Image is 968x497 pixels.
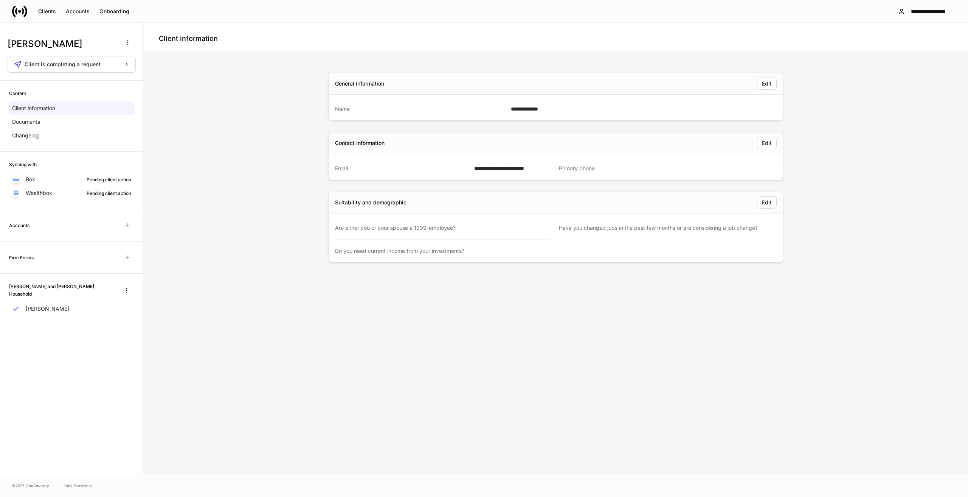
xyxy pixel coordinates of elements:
[95,5,134,17] button: Onboarding
[757,78,777,90] button: Edit
[8,56,136,73] button: Client is completing a request
[559,224,769,232] div: Have you changed jobs in the past few months or are considering a job change?
[121,218,134,232] span: Unavailable with outstanding requests for information
[61,5,95,17] button: Accounts
[9,186,134,200] a: WealthboxPending client action
[9,173,134,186] a: BoxPending client action
[26,189,52,197] p: Wealthbox
[87,176,131,183] div: Pending client action
[121,251,134,264] span: Unavailable with outstanding requests for information
[9,283,112,297] h6: [PERSON_NAME] and [PERSON_NAME] Household
[9,161,37,168] h6: Syncing with
[335,165,470,172] div: Email
[8,38,117,50] h3: [PERSON_NAME]
[9,101,134,115] a: Client information
[9,222,29,229] h6: Accounts
[38,9,56,14] div: Clients
[12,483,49,489] span: © 2025 OneAdvisory
[99,9,129,14] div: Onboarding
[66,9,90,14] div: Accounts
[159,34,218,43] h4: Client information
[335,199,406,206] div: Suitability and demographic
[87,190,131,197] div: Pending client action
[757,137,777,149] button: Edit
[9,129,134,142] a: Changelog
[9,254,34,261] h6: Firm Forms
[9,115,134,129] a: Documents
[762,140,772,146] div: Edit
[335,247,545,255] div: Do you need current income from your investments?
[9,302,134,316] a: [PERSON_NAME]
[12,104,55,112] p: Client information
[26,176,35,183] p: Box
[12,132,39,139] p: Changelog
[12,118,40,126] p: Documents
[9,90,26,97] h6: Content
[335,80,384,87] div: General information
[559,165,769,172] div: Primary phone
[762,200,772,205] div: Edit
[335,224,545,232] div: Are either you or your spouse a 1099-employee?
[25,62,101,67] span: Client is completing a request
[64,483,92,489] a: Data Disclaimer
[762,81,772,86] div: Edit
[757,196,777,209] button: Edit
[26,305,69,313] p: [PERSON_NAME]
[335,105,506,113] div: Name
[13,178,19,181] img: oYqM9ojoZLfzCHUefNbBcWHcyDPbQKagtYciMC8pFl3iZXy3dU33Uwy+706y+0q2uJ1ghNQf2OIHrSh50tUd9HaB5oMc62p0G...
[33,5,61,17] button: Clients
[335,139,385,147] div: Contact information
